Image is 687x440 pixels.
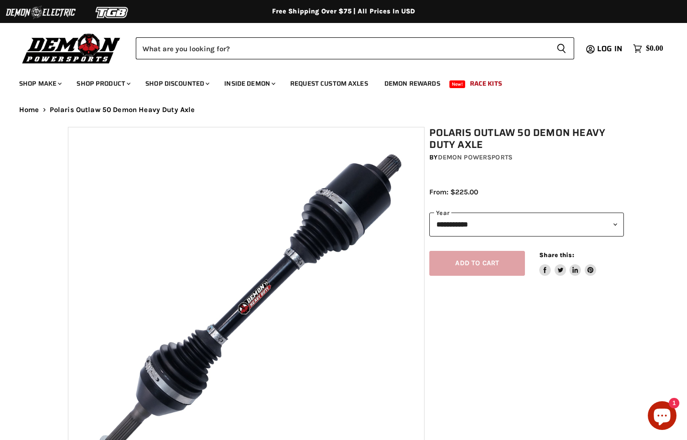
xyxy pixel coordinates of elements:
h1: Polaris Outlaw 50 Demon Heavy Duty Axle [429,127,624,151]
input: Search [136,37,549,59]
img: TGB Logo 2 [76,3,148,22]
img: Demon Electric Logo 2 [5,3,76,22]
a: Inside Demon [217,74,281,93]
span: Share this: [539,251,574,259]
a: Shop Discounted [138,74,215,93]
a: Home [19,106,39,114]
form: Product [136,37,574,59]
span: Log in [597,43,622,55]
a: Race Kits [463,74,509,93]
span: Polaris Outlaw 50 Demon Heavy Duty Axle [50,106,195,114]
a: Shop Product [69,74,136,93]
span: From: $225.00 [429,188,478,196]
a: Demon Powersports [438,153,513,161]
ul: Main menu [12,70,661,93]
a: Log in [593,45,628,53]
span: $0.00 [646,44,663,53]
a: Shop Make [12,74,67,93]
inbox-online-store-chat: Shopify online store chat [645,401,679,432]
img: Demon Powersports [19,31,124,65]
select: year [429,213,624,236]
span: New! [449,80,466,88]
div: by [429,152,624,163]
aside: Share this: [539,251,596,276]
a: Demon Rewards [377,74,447,93]
a: Request Custom Axles [283,74,375,93]
button: Search [549,37,574,59]
a: $0.00 [628,42,668,56]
